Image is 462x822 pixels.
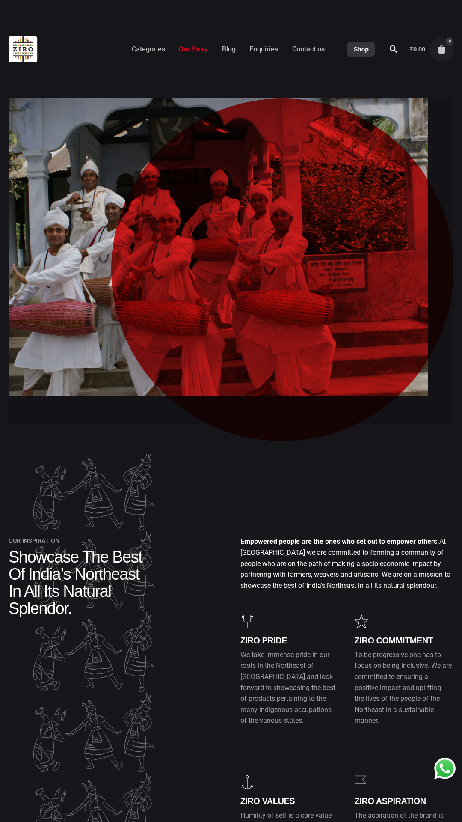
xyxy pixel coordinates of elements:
span: Contact us [292,45,325,54]
a: Shop [347,42,374,57]
button: cart [429,37,453,61]
span: Blog [222,45,236,54]
h5: ZIRO PRIDE [240,635,338,646]
div: WhatsApp us [434,758,456,779]
a: ₹0.00 [409,46,425,53]
a: Contact us [285,40,331,59]
h5: ZIRO VALUES [240,796,338,807]
span: ₹ [409,46,413,53]
span: 0 [446,37,453,45]
strong: Empowered people are the ones who set out to empower others. [240,537,439,545]
p: To be progressive one has to focus on being inclusive. We are committed to ensuring a positive im... [355,649,452,726]
div: OUR INSPIRATION [9,536,149,546]
bdi: 0.00 [409,46,425,53]
h5: ZIRO ASPIRATION [355,796,452,807]
h5: ZIRO COMMITMENT [355,635,452,646]
span: Our Story [179,45,208,54]
a: Blog [215,40,243,59]
h2: Showcase the best of India’s Northeast in all its natural splendor. [9,546,149,617]
a: Enquiries [243,40,285,59]
span: Enquiries [249,45,278,54]
p: We take immense pride in our roots in the Northeast of [GEOGRAPHIC_DATA] and look forward to show... [240,649,338,726]
img: ZIRO [9,36,38,62]
a: ZIRO ZIRO [9,33,38,66]
span: Categories [132,45,165,54]
a: Categories [125,40,172,59]
img: Icon [355,775,367,789]
a: Our Story [172,40,215,59]
span: At [GEOGRAPHIC_DATA] we are committed to forming a community of people who are on the path of mak... [240,537,450,590]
